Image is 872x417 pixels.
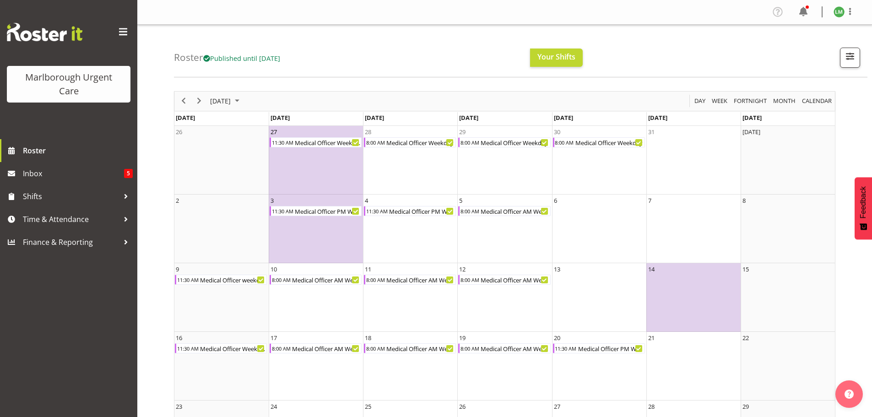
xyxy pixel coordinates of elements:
button: Timeline Day [693,95,707,107]
div: 28 [365,127,371,136]
td: Monday, November 17, 2025 [269,332,363,401]
button: Month [801,95,834,107]
div: 27 [271,127,277,136]
button: November 2025 [209,95,244,107]
div: 2 [176,196,179,205]
div: 6 [554,196,557,205]
td: Wednesday, November 5, 2025 [457,195,552,263]
div: 8:00 AM [271,344,291,353]
div: Medical Officer weekend [199,275,266,284]
div: Medical Officer PM Weekday Begin From Tuesday, November 4, 2025 at 11:30:00 AM GMT+13:00 Ends At ... [364,206,456,216]
span: Published until [DATE] [203,54,280,63]
td: Thursday, November 20, 2025 [552,332,646,401]
span: Inbox [23,167,124,180]
div: Medical Officer AM Weekday [480,275,550,284]
div: 11:30 AM [271,138,294,147]
td: Saturday, November 15, 2025 [741,263,835,332]
div: Medical Officer Weekday [480,138,550,147]
div: 4 [365,196,368,205]
span: Time & Attendance [23,212,119,226]
div: Medical Officer AM Weekday [480,344,550,353]
div: 13 [554,265,560,274]
span: Shifts [23,190,119,203]
div: Medical Officer Weekday Begin From Tuesday, October 28, 2025 at 8:00:00 AM GMT+13:00 Ends At Tues... [364,137,456,147]
td: Thursday, November 6, 2025 [552,195,646,263]
div: 24 [271,402,277,411]
td: Saturday, November 1, 2025 [741,126,835,195]
div: 11:30 AM [176,275,199,284]
div: 17 [271,333,277,342]
div: 27 [554,402,560,411]
img: Rosterit website logo [7,23,82,41]
button: Timeline Week [710,95,729,107]
td: Sunday, November 16, 2025 [174,332,269,401]
div: 8:00 AM [460,206,480,216]
div: 19 [459,333,466,342]
td: Friday, November 14, 2025 [646,263,741,332]
button: Timeline Month [772,95,797,107]
div: 26 [176,127,182,136]
div: 7 [648,196,651,205]
td: Tuesday, November 11, 2025 [363,263,457,332]
div: 11:30 AM [365,206,388,216]
div: 23 [176,402,182,411]
td: Sunday, October 26, 2025 [174,126,269,195]
div: 12 [459,265,466,274]
div: 8:00 AM [271,275,291,284]
div: Medical Officer AM Weekday [291,344,361,353]
td: Thursday, October 30, 2025 [552,126,646,195]
div: Medical Officer AM Weekday [291,275,361,284]
span: [DATE] [459,114,478,122]
div: next period [191,92,207,111]
td: Wednesday, October 29, 2025 [457,126,552,195]
span: Roster [23,144,133,157]
div: Medical Officer Weekday [385,138,455,147]
td: Saturday, November 8, 2025 [741,195,835,263]
div: Medical Officer Weekends [199,344,266,353]
span: [DATE] [209,95,232,107]
div: Medical Officer AM Weekday Begin From Monday, November 17, 2025 at 8:00:00 AM GMT+13:00 Ends At M... [270,343,362,353]
td: Monday, November 3, 2025 [269,195,363,263]
div: Medical Officer PM Weekday [294,206,361,216]
span: [DATE] [365,114,384,122]
div: Medical Officer AM Weekday Begin From Wednesday, November 5, 2025 at 8:00:00 AM GMT+13:00 Ends At... [458,206,550,216]
div: 28 [648,402,655,411]
div: 10 [271,265,277,274]
div: 8:00 AM [365,344,385,353]
div: 11 [365,265,371,274]
button: Next [193,95,206,107]
button: Feedback - Show survey [855,177,872,239]
div: Medical Officer AM Weekday Begin From Wednesday, November 12, 2025 at 8:00:00 AM GMT+13:00 Ends A... [458,275,550,285]
div: 18 [365,333,371,342]
span: Feedback [859,186,867,218]
div: Medical Officer AM Weekday [385,344,455,353]
span: calendar [801,95,833,107]
div: Medical Officer PM Weekday [388,206,455,216]
span: Day [693,95,706,107]
div: 8:00 AM [365,138,385,147]
td: Sunday, November 2, 2025 [174,195,269,263]
div: Marlborough Urgent Care [16,70,121,98]
div: 8:00 AM [365,275,385,284]
span: [DATE] [648,114,667,122]
div: 9 [176,265,179,274]
td: Friday, October 31, 2025 [646,126,741,195]
div: November 2025 [207,92,245,111]
div: 11:30 AM [554,344,577,353]
td: Thursday, November 13, 2025 [552,263,646,332]
div: 8 [742,196,746,205]
div: 11:30 AM [271,206,294,216]
div: 25 [365,402,371,411]
div: 29 [742,402,749,411]
td: Sunday, November 9, 2025 [174,263,269,332]
td: Friday, November 7, 2025 [646,195,741,263]
div: 8:00 AM [460,138,480,147]
div: 21 [648,333,655,342]
td: Monday, November 10, 2025 [269,263,363,332]
div: 8:00 AM [460,344,480,353]
div: Medical Officer Weekday [294,138,361,147]
div: Medical Officer AM Weekday Begin From Tuesday, November 11, 2025 at 8:00:00 AM GMT+13:00 Ends At ... [364,275,456,285]
div: Medical Officer PM Weekday Begin From Thursday, November 20, 2025 at 11:30:00 AM GMT+13:00 Ends A... [553,343,645,353]
div: Medical Officer PM Weekday [577,344,645,353]
div: 3 [271,196,274,205]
